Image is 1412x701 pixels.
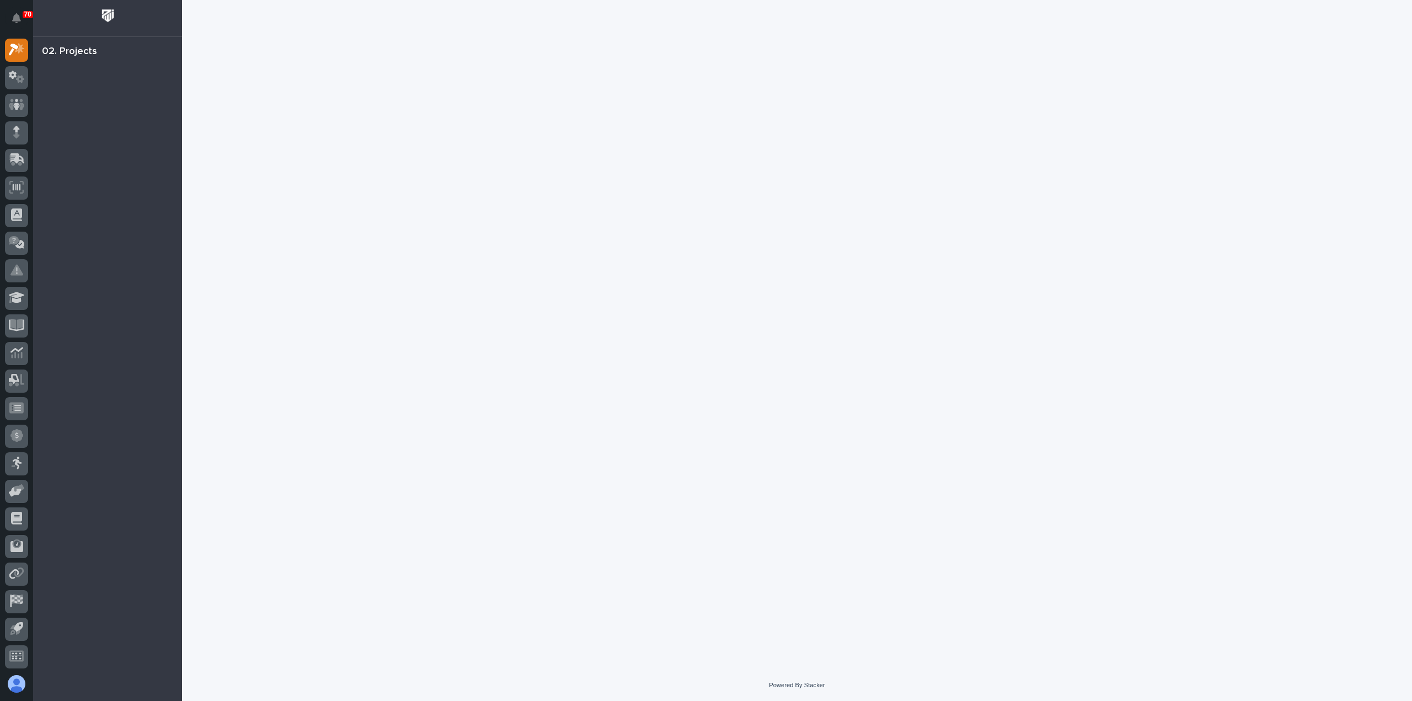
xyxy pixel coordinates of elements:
button: Notifications [5,7,28,30]
div: Notifications70 [14,13,28,31]
img: Workspace Logo [98,6,118,26]
p: 70 [24,10,31,18]
a: Powered By Stacker [769,682,825,688]
div: 02. Projects [42,46,97,58]
button: users-avatar [5,672,28,695]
